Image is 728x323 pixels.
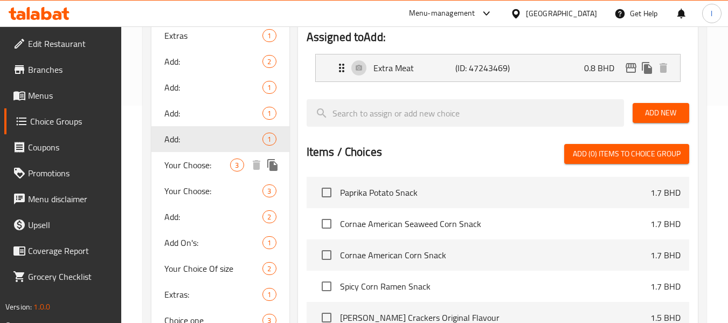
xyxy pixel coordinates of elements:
div: Choices [262,236,276,249]
button: Add New [633,103,689,123]
span: Select choice [315,275,338,298]
span: l [711,8,712,19]
span: 2 [263,264,275,274]
p: 0.8 BHD [584,61,623,74]
a: Upsell [4,212,122,238]
div: Choices [262,55,276,68]
div: Choices [262,133,276,146]
span: Coverage Report [28,244,113,257]
div: Choices [230,159,244,171]
span: Add: [164,210,262,223]
button: delete [248,157,265,173]
span: Your Choose: [164,159,230,171]
input: search [307,99,624,127]
div: Menu-management [409,7,475,20]
span: Grocery Checklist [28,270,113,283]
span: Add (0) items to choice group [573,147,681,161]
span: Select choice [315,181,338,204]
div: Add:1 [151,126,289,152]
span: Paprika Potato Snack [340,186,650,199]
h2: Assigned to Add: [307,29,689,45]
a: Branches [4,57,122,83]
a: Coupons [4,134,122,160]
div: Your Choose:3 [151,178,289,204]
button: edit [623,60,639,76]
div: Add:2 [151,204,289,230]
div: Choices [262,262,276,275]
span: Add New [641,106,681,120]
div: Choices [262,107,276,120]
button: duplicate [265,157,281,173]
div: Your Choice Of size2 [151,256,289,281]
span: Your Choose: [164,184,262,197]
span: 2 [263,212,275,222]
span: Upsell [28,218,113,231]
div: [GEOGRAPHIC_DATA] [526,8,597,19]
div: Add:1 [151,74,289,100]
a: Edit Restaurant [4,31,122,57]
button: duplicate [639,60,655,76]
span: Menus [28,89,113,102]
span: Spicy Corn Ramen Snack [340,280,650,293]
span: 1 [263,108,275,119]
span: Cornae American Corn Snack [340,249,650,262]
span: Branches [28,63,113,76]
p: 1.7 BHD [650,249,681,262]
li: Expand [307,50,689,86]
a: Grocery Checklist [4,264,122,290]
div: Extras1 [151,23,289,49]
div: Expand [316,54,680,81]
h2: Items / Choices [307,144,382,160]
span: Add: [164,81,262,94]
span: Extras: [164,288,262,301]
span: Your Choice Of size [164,262,262,275]
p: Extra Meat [373,61,456,74]
div: Choices [262,288,276,301]
a: Coverage Report [4,238,122,264]
span: Extras [164,29,262,42]
span: Select choice [315,244,338,266]
span: Add On's: [164,236,262,249]
span: Choice Groups [30,115,113,128]
div: Choices [262,184,276,197]
div: Your Choose:3deleteduplicate [151,152,289,178]
span: Coupons [28,141,113,154]
span: 1.0.0 [33,300,50,314]
a: Menu disclaimer [4,186,122,212]
a: Promotions [4,160,122,186]
span: 2 [263,57,275,67]
span: Cornae American Seaweed Corn Snack [340,217,650,230]
button: delete [655,60,671,76]
span: 1 [263,31,275,41]
span: Add: [164,107,262,120]
span: 1 [263,238,275,248]
a: Choice Groups [4,108,122,134]
span: 1 [263,290,275,300]
div: Extras:1 [151,281,289,307]
span: Add: [164,133,262,146]
span: Version: [5,300,32,314]
a: Menus [4,83,122,108]
span: Menu disclaimer [28,193,113,205]
p: (ID: 47243469) [455,61,510,74]
span: Promotions [28,167,113,180]
span: Edit Restaurant [28,37,113,50]
div: Add:2 [151,49,289,74]
span: 1 [263,83,275,93]
p: 1.7 BHD [650,280,681,293]
div: Add On's:1 [151,230,289,256]
div: Choices [262,210,276,223]
p: 1.7 BHD [650,217,681,230]
span: 1 [263,134,275,145]
span: Select choice [315,212,338,235]
button: Add (0) items to choice group [564,144,689,164]
p: 1.7 BHD [650,186,681,199]
span: 3 [231,160,243,170]
span: 3 [263,186,275,196]
span: Add: [164,55,262,68]
div: Choices [262,29,276,42]
div: Add:1 [151,100,289,126]
div: Choices [262,81,276,94]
